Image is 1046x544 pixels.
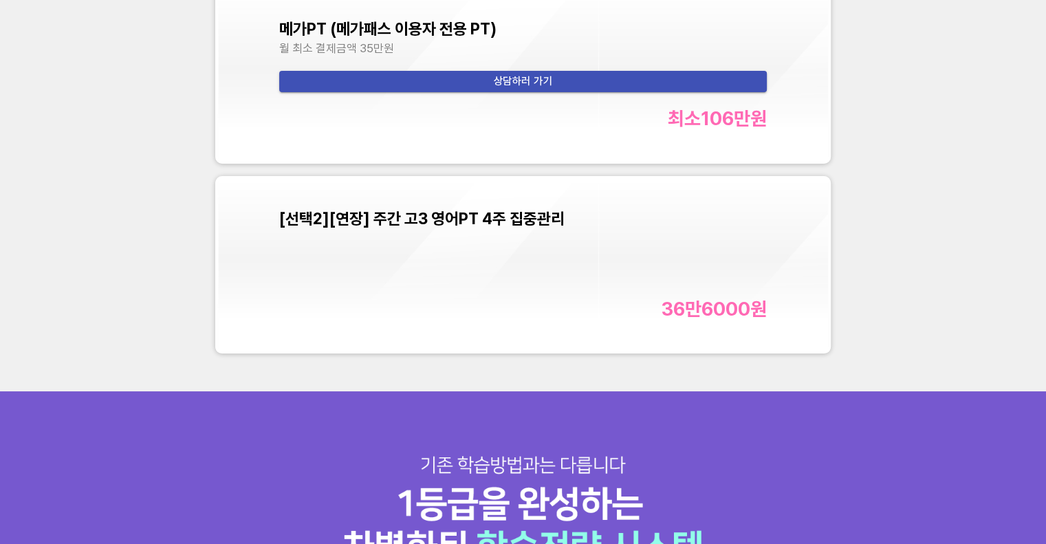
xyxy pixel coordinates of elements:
[290,72,756,91] span: 상담하러 가기
[279,71,767,92] button: 상담하러 가기
[668,107,767,130] div: 최소 106만 원
[279,41,767,55] div: 월 최소 결제금액 35만원
[279,19,497,39] span: 메가PT (메가패스 이용자 전용 PT)
[662,298,767,320] div: 36만6000 원
[279,209,565,228] span: [선택2][연장] 주간 고3 영어PT 4주 집중관리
